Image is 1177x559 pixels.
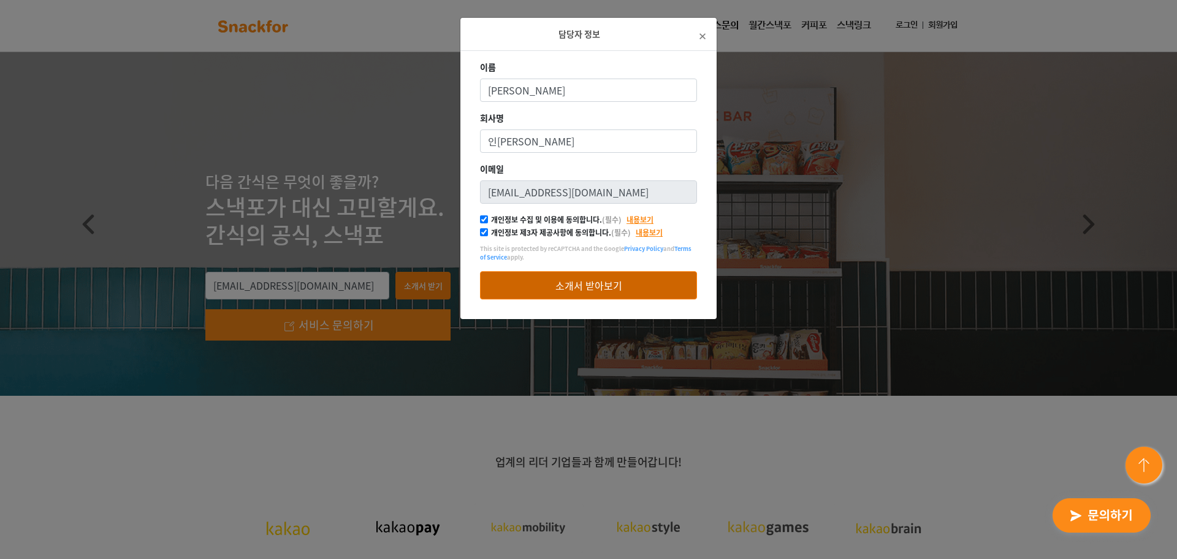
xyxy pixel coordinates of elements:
span: 담당자 정보 [558,28,600,40]
input: 예시) 이웅희 [480,79,697,102]
span: 대화 [112,408,127,418]
span: 홈 [39,407,46,417]
label: 개인정보 제3자 제공사항에 동의합니다. [491,227,631,238]
label: 회사명 [480,112,504,125]
a: 대화 [81,389,158,420]
span: 설정 [189,407,204,417]
div: This site is protected by reCAPTCHA and the Google and apply. [480,244,697,261]
a: 설정 [158,389,235,420]
span: 내용보기 [636,227,663,238]
input: 예시) (주)스낵포 [480,129,697,153]
span: × [698,24,707,46]
label: 이름 [480,61,496,74]
span: 내용보기 [627,214,653,225]
a: Privacy Policy [624,244,663,253]
span: (필수) [611,227,631,238]
label: 이메일 [480,163,504,175]
span: (필수) [602,214,622,225]
a: Terms of Service [480,244,691,261]
img: floating-button [1123,444,1167,488]
label: 개인정보 수집 및 이용에 동의합니다. [491,214,622,225]
a: 홈 [4,389,81,420]
button: 소개서 받아보기 [480,271,697,299]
